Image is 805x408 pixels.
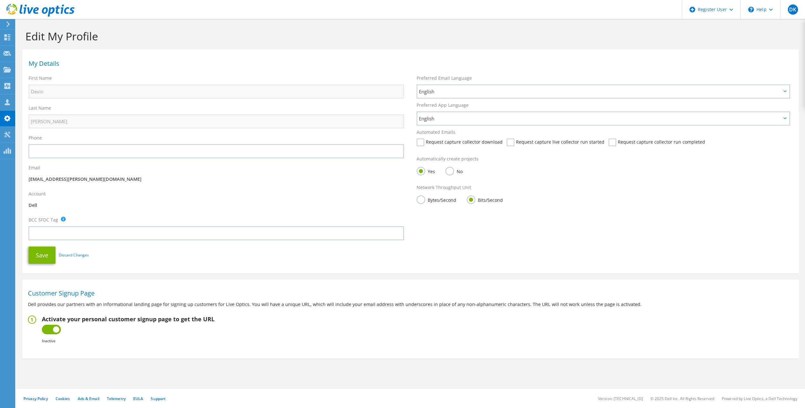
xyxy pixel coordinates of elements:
[417,167,435,175] label: Yes
[42,316,214,323] h2: Activate your personal customer signup page to get the URL
[598,396,643,401] li: Version: [TECHNICAL_ID]
[419,88,781,95] span: English
[417,139,503,146] label: Request capture collector download
[417,195,456,203] label: Bytes/Second
[650,396,714,401] li: © 2025 Dell Inc. All Rights Reserved
[28,301,793,308] p: Dell provides our partners with an informational landing page for signing up customers for Live O...
[29,75,52,81] label: First Name
[29,176,404,183] p: [EMAIL_ADDRESS][PERSON_NAME][DOMAIN_NAME]
[722,396,797,401] li: Powered by Live Optics, a Dell Technology
[467,195,503,203] label: Bits/Second
[417,156,478,162] label: Automatically create projects
[445,167,463,175] label: No
[29,191,46,197] label: Account
[29,105,51,111] label: Last Name
[29,202,404,209] p: Dell
[788,4,798,15] span: DK
[29,165,40,171] label: Email
[507,139,604,146] label: Request capture live collector run started
[417,129,455,135] label: Automated Emails
[133,396,143,401] a: EULA
[25,30,792,43] h1: Edit My Profile
[29,217,58,223] label: BCC SFDC Tag
[78,396,99,401] a: Ads & Email
[42,338,56,343] b: Inactive
[417,102,469,108] label: Preferred App Language
[417,75,472,81] label: Preferred Email Language
[609,139,705,146] label: Request capture collector run completed
[59,252,89,259] a: Discard Changes
[23,396,48,401] a: Privacy Policy
[151,396,166,401] a: Support
[28,290,790,296] h1: Customer Signup Page
[417,184,471,191] label: Network Throughput Unit
[29,247,56,264] button: Save
[29,135,42,141] label: Phone
[107,396,126,401] a: Telemetry
[419,115,781,122] span: English
[56,396,70,401] a: Cookies
[748,7,754,12] svg: \n
[29,60,789,67] h1: My Details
